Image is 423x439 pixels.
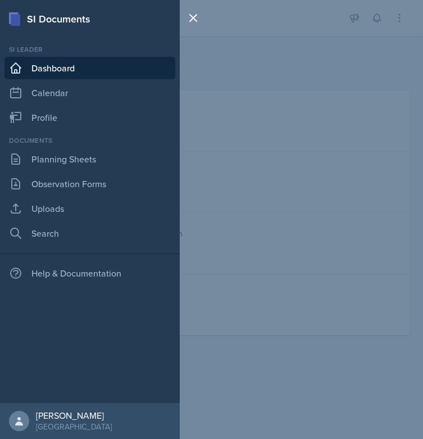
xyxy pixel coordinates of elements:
div: Si leader [4,44,175,55]
a: Calendar [4,82,175,104]
div: [PERSON_NAME] [36,410,112,421]
div: Documents [4,135,175,146]
div: Help & Documentation [4,262,175,284]
div: [GEOGRAPHIC_DATA] [36,421,112,432]
a: Search [4,222,175,245]
a: Planning Sheets [4,148,175,170]
a: Dashboard [4,57,175,79]
a: Observation Forms [4,173,175,195]
a: Uploads [4,197,175,220]
a: Profile [4,106,175,129]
